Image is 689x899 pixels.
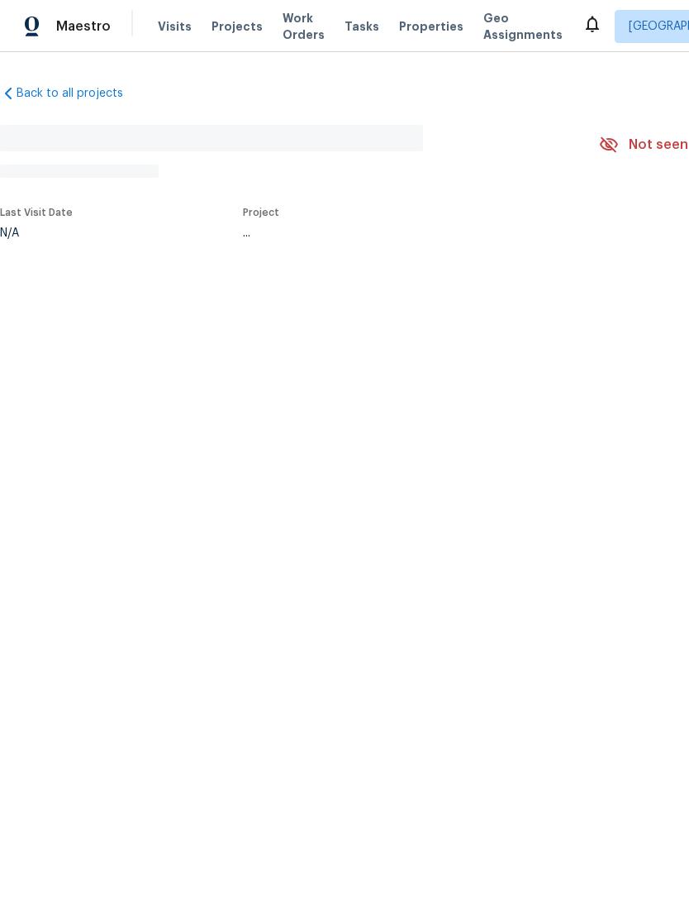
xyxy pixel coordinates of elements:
[243,208,279,218] span: Project
[283,10,325,43] span: Work Orders
[483,10,563,43] span: Geo Assignments
[56,18,111,35] span: Maestro
[243,227,560,239] div: ...
[211,18,263,35] span: Projects
[344,21,379,32] span: Tasks
[399,18,463,35] span: Properties
[158,18,192,35] span: Visits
